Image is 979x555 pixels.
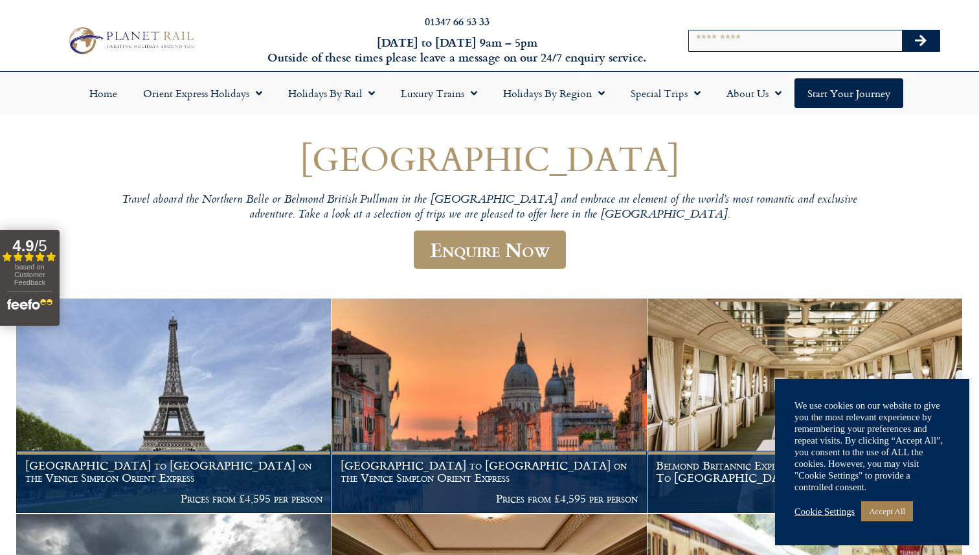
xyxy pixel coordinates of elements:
[25,459,322,484] h1: [GEOGRAPHIC_DATA] to [GEOGRAPHIC_DATA] on the Venice Simplon Orient Express
[16,299,332,514] a: [GEOGRAPHIC_DATA] to [GEOGRAPHIC_DATA] on the Venice Simplon Orient Express Prices from £4,595 pe...
[388,78,490,108] a: Luxury Trains
[76,78,130,108] a: Home
[425,14,489,28] a: 01347 66 53 33
[794,78,903,108] a: Start your Journey
[25,492,322,505] p: Prices from £4,595 per person
[647,299,963,514] a: Belmond Britannic Explorer – [GEOGRAPHIC_DATA] To [GEOGRAPHIC_DATA] – 3 night Journey Prices from...
[902,30,940,51] button: Search
[794,400,950,493] div: We use cookies on our website to give you the most relevant experience by remembering your prefer...
[101,193,878,223] p: Travel aboard the Northern Belle or Belmond British Pullman in the [GEOGRAPHIC_DATA] and embrace ...
[130,78,275,108] a: Orient Express Holidays
[656,459,953,484] h1: Belmond Britannic Explorer – [GEOGRAPHIC_DATA] To [GEOGRAPHIC_DATA] – 3 night Journey
[101,139,878,177] h1: [GEOGRAPHIC_DATA]
[6,78,973,108] nav: Menu
[275,78,388,108] a: Holidays by Rail
[332,299,647,514] a: [GEOGRAPHIC_DATA] to [GEOGRAPHIC_DATA] on the Venice Simplon Orient Express Prices from £4,595 pe...
[341,492,638,505] p: Prices from £4,595 per person
[714,78,794,108] a: About Us
[414,231,566,269] a: Enquire Now
[656,492,953,505] p: Prices from £6,795 per person
[264,35,649,65] h6: [DATE] to [DATE] 9am – 5pm Outside of these times please leave a message on our 24/7 enquiry serv...
[341,459,638,484] h1: [GEOGRAPHIC_DATA] to [GEOGRAPHIC_DATA] on the Venice Simplon Orient Express
[490,78,618,108] a: Holidays by Region
[794,506,855,517] a: Cookie Settings
[332,299,646,513] img: Orient Express Special Venice compressed
[618,78,714,108] a: Special Trips
[861,501,913,521] a: Accept All
[63,24,197,57] img: Planet Rail Train Holidays Logo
